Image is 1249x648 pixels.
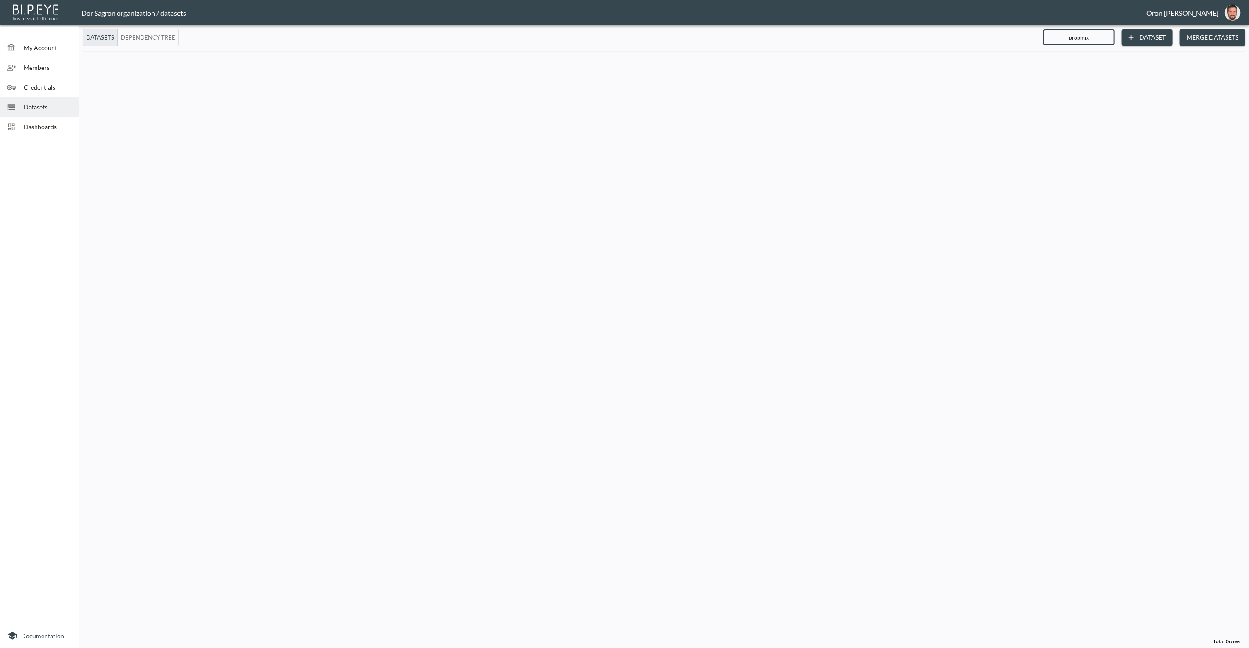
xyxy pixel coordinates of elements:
button: Merge Datasets [1180,29,1245,46]
a: Documentation [7,630,72,641]
span: Total: 0 rows [1213,638,1240,644]
button: oron@bipeye.com [1219,2,1247,23]
div: Oron [PERSON_NAME] [1146,9,1219,17]
div: Platform [83,29,179,46]
input: Search datasets [1043,26,1115,48]
span: Dashboards [24,122,72,131]
div: Dor Sagron organization / datasets [81,9,1146,17]
span: My Account [24,43,72,52]
span: Documentation [21,632,64,640]
span: Datasets [24,102,72,112]
img: f7df4f0b1e237398fe25aedd0497c453 [1225,5,1241,21]
span: Members [24,63,72,72]
img: bipeye-logo [11,2,61,22]
span: Credentials [24,83,72,92]
button: Dependency Tree [117,29,179,46]
button: Dataset [1122,29,1173,46]
button: Datasets [83,29,118,46]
